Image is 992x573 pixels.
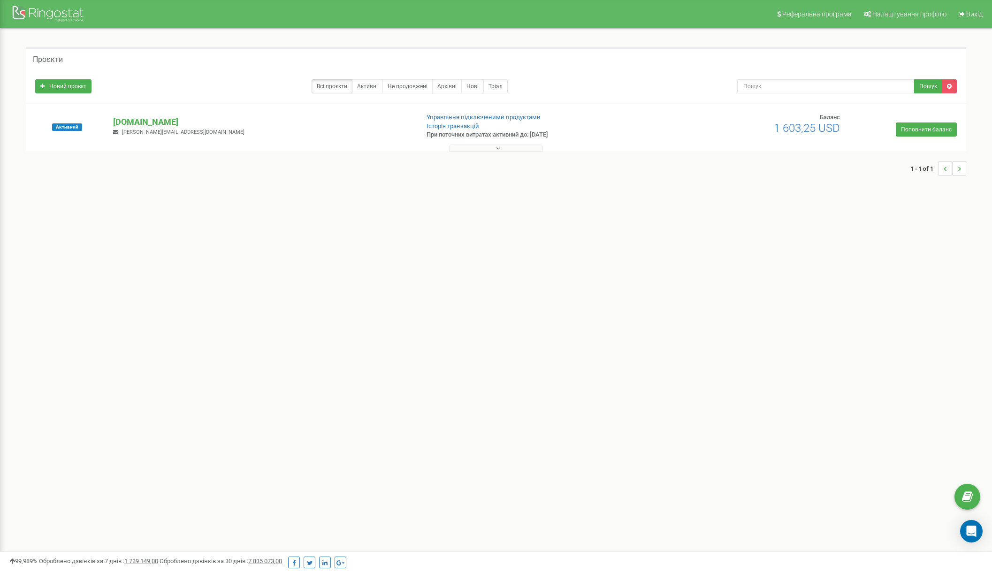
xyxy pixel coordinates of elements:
[39,558,158,565] span: Оброблено дзвінків за 7 днів :
[872,10,946,18] span: Налаштування профілю
[312,79,352,93] a: Всі проєкти
[960,520,983,542] div: Open Intercom Messenger
[33,55,63,64] h5: Проєкти
[160,558,282,565] span: Оброблено дзвінків за 30 днів :
[737,79,915,93] input: Пошук
[461,79,484,93] a: Нові
[914,79,942,93] button: Пошук
[124,558,158,565] u: 1 739 149,00
[774,122,840,135] span: 1 603,25 USD
[896,122,957,137] a: Поповнити баланс
[966,10,983,18] span: Вихід
[910,152,966,185] nav: ...
[9,558,38,565] span: 99,989%
[432,79,462,93] a: Архівні
[782,10,852,18] span: Реферальна програма
[483,79,508,93] a: Тріал
[248,558,282,565] u: 7 835 073,00
[382,79,433,93] a: Не продовжені
[427,130,647,139] p: При поточних витратах активний до: [DATE]
[427,122,479,130] a: Історія транзакцій
[122,129,244,135] span: [PERSON_NAME][EMAIL_ADDRESS][DOMAIN_NAME]
[352,79,383,93] a: Активні
[910,161,938,176] span: 1 - 1 of 1
[35,79,92,93] a: Новий проєкт
[427,114,541,121] a: Управління підключеними продуктами
[820,114,840,121] span: Баланс
[52,123,82,131] span: Активний
[113,116,411,128] p: [DOMAIN_NAME]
